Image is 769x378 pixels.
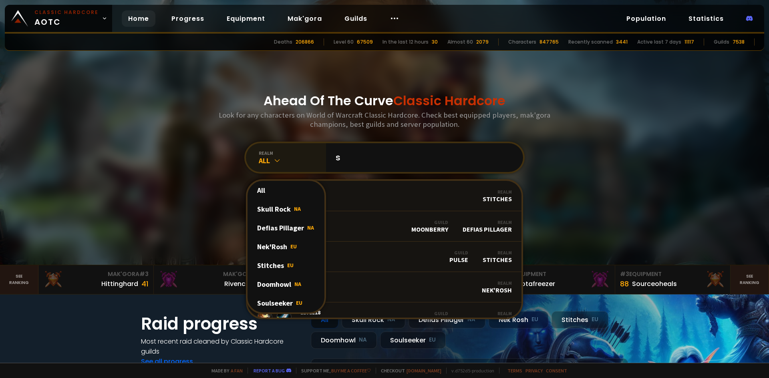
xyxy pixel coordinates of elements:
div: In the last 12 hours [382,38,429,46]
div: Level 60 [334,38,354,46]
div: 2079 [476,38,489,46]
small: Classic Hardcore [34,9,99,16]
a: Level18SaagGuildHC CutiesRealmDefias Pillager [248,302,521,333]
a: Classic HardcoreAOTC [5,5,112,32]
h1: Raid progress [141,311,301,336]
div: Doomhowl [311,332,377,349]
a: Progress [165,10,211,27]
div: Characters [508,38,536,46]
a: Home [122,10,155,27]
span: Made by [207,368,243,374]
span: EU [290,243,297,250]
a: Guilds [338,10,374,27]
h1: Ahead Of The Curve [264,91,505,110]
a: Level38SaabGuildPulseRealmStitches [248,242,521,272]
a: [DOMAIN_NAME] [407,368,441,374]
span: NA [307,224,314,231]
span: # 3 [139,270,149,278]
div: Nek'Rosh [482,280,512,294]
div: Skull Rock [342,311,405,328]
span: Classic Hardcore [393,92,505,110]
div: Realm [463,219,512,225]
div: Skull Rock [248,200,324,218]
small: EU [531,316,538,324]
span: v. d752d5 - production [446,368,494,374]
div: HC Cuties [417,310,448,324]
div: Doomhowl [248,275,324,294]
div: Guilds [714,38,729,46]
div: Soulseeker [248,294,324,312]
div: Pulse [449,250,468,264]
span: AOTC [34,9,99,28]
div: Guild [449,250,468,256]
a: See all progress [141,357,193,366]
div: Moonberry [411,219,448,233]
div: 67509 [357,38,373,46]
a: Privacy [525,368,543,374]
div: Realm [482,280,512,286]
div: 3441 [616,38,628,46]
div: Defias Pillager [409,311,485,328]
a: Level16SaazGuildMoonberryRealmDefias Pillager [248,211,521,242]
a: Report a bug [254,368,285,374]
small: EU [592,316,598,324]
div: Rivench [224,279,250,289]
a: Equipment [220,10,272,27]
div: 88 [620,278,629,289]
div: All [248,181,324,200]
div: Notafreezer [517,279,555,289]
a: a fan [231,368,243,374]
a: Mak'gora [281,10,328,27]
a: Buy me a coffee [331,368,371,374]
div: Stitches [483,189,512,203]
div: 206866 [296,38,314,46]
div: Realm [463,310,512,316]
div: Deaths [274,38,292,46]
small: EU [429,336,436,344]
a: Population [620,10,672,27]
div: 7538 [733,38,745,46]
div: Hittinghard [101,279,138,289]
span: EU [287,262,294,269]
div: Active last 7 days [637,38,681,46]
div: Recently scanned [568,38,613,46]
a: Mak'Gora#2Rivench100 [154,265,269,294]
span: NA [294,205,301,212]
small: NA [467,316,475,324]
div: Nek'Rosh [489,311,548,328]
div: Stitches [483,250,512,264]
span: NA [294,280,301,288]
div: Guild [417,310,448,316]
small: NA [359,336,367,344]
a: Terms [507,368,522,374]
div: 11117 [684,38,694,46]
a: Mak'Gora#3Hittinghard41 [38,265,154,294]
div: All [311,311,338,328]
div: 847765 [540,38,559,46]
h3: Look for any characters on World of Warcraft Classic Hardcore. Check best equipped players, mak'g... [215,110,554,129]
a: Statistics [682,10,730,27]
span: Support me, [296,368,371,374]
input: Search a character... [331,143,513,172]
span: Checkout [376,368,441,374]
div: Mak'Gora [159,270,264,278]
div: Defias Pillager [463,219,512,233]
div: Mak'Gora [43,270,149,278]
a: #2Equipment88Notafreezer [500,265,615,294]
a: Level39SaadRealmNek'Rosh [248,272,521,302]
div: All [259,156,326,165]
div: 30 [432,38,438,46]
small: NA [387,316,395,324]
div: Realm [483,189,512,195]
div: Stitches [248,256,324,275]
div: Soulseeker [380,332,446,349]
h4: Most recent raid cleaned by Classic Hardcore guilds [141,336,301,356]
div: Realm [483,250,512,256]
div: Almost 60 [447,38,473,46]
span: # 3 [620,270,629,278]
div: 41 [141,278,149,289]
span: EU [296,299,302,306]
a: Seeranking [731,265,769,294]
div: Guild [411,219,448,225]
a: #3Equipment88Sourceoheals [615,265,731,294]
